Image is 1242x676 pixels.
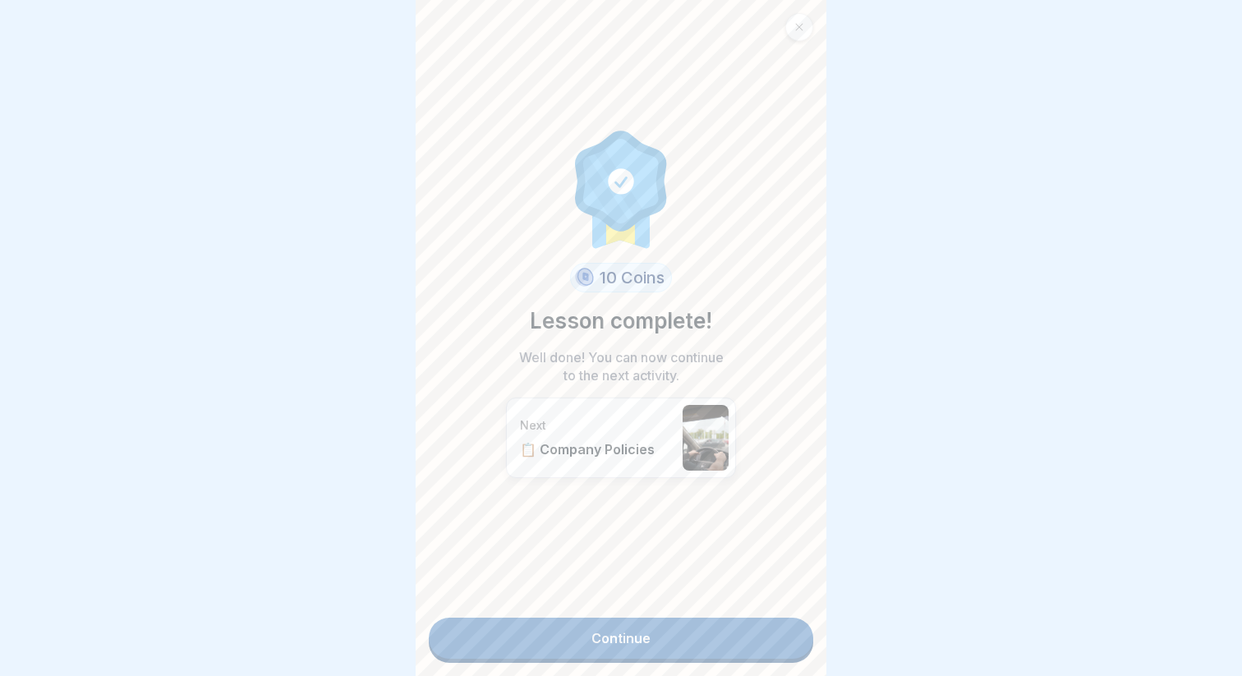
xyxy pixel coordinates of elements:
a: Continue [429,618,813,659]
p: Next [520,418,674,433]
p: Well done! You can now continue to the next activity. [514,348,728,384]
p: 📋 Company Policies [520,441,674,458]
img: completion.svg [566,126,676,250]
div: 10 Coins [570,263,672,292]
p: Lesson complete! [530,306,712,337]
img: coin.svg [573,265,596,290]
